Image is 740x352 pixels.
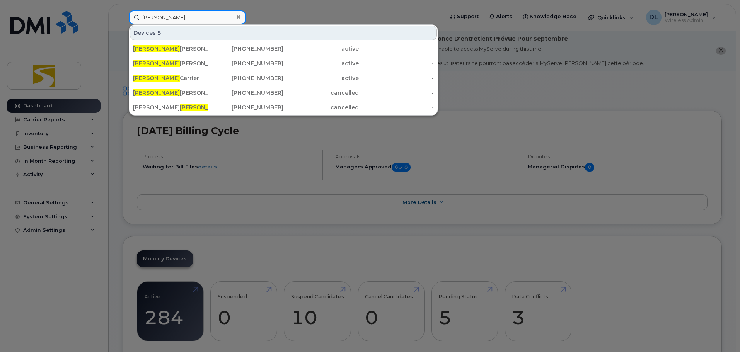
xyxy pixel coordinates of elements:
[130,100,437,114] a: [PERSON_NAME][PERSON_NAME][PHONE_NUMBER]cancelled-
[130,71,437,85] a: [PERSON_NAME]Carrier[PHONE_NUMBER]active-
[180,104,227,111] span: [PERSON_NAME]
[359,74,434,82] div: -
[157,29,161,37] span: 5
[133,89,180,96] span: [PERSON_NAME]
[208,89,284,97] div: [PHONE_NUMBER]
[133,60,208,67] div: [PERSON_NAME]
[208,60,284,67] div: [PHONE_NUMBER]
[283,60,359,67] div: active
[359,89,434,97] div: -
[283,89,359,97] div: cancelled
[130,86,437,100] a: [PERSON_NAME][PERSON_NAME][PHONE_NUMBER]cancelled-
[133,89,208,97] div: [PERSON_NAME]
[130,42,437,56] a: [PERSON_NAME][PERSON_NAME][PHONE_NUMBER]active-
[133,45,180,52] span: [PERSON_NAME]
[283,45,359,53] div: active
[133,45,208,53] div: [PERSON_NAME]
[359,104,434,111] div: -
[208,45,284,53] div: [PHONE_NUMBER]
[359,60,434,67] div: -
[133,74,208,82] div: Carrier
[133,75,180,82] span: [PERSON_NAME]
[208,74,284,82] div: [PHONE_NUMBER]
[208,104,284,111] div: [PHONE_NUMBER]
[133,60,180,67] span: [PERSON_NAME]
[133,104,208,111] div: [PERSON_NAME]
[359,45,434,53] div: -
[130,56,437,70] a: [PERSON_NAME][PERSON_NAME][PHONE_NUMBER]active-
[283,74,359,82] div: active
[283,104,359,111] div: cancelled
[130,26,437,40] div: Devices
